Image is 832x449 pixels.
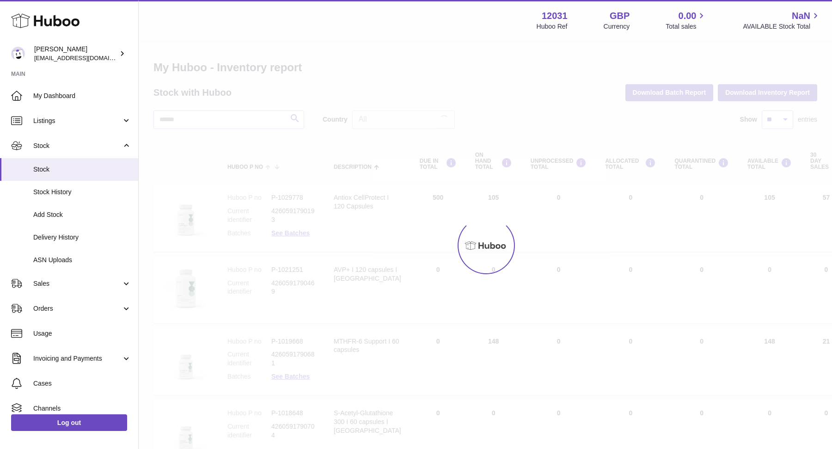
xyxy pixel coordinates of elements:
[33,233,131,242] span: Delivery History
[33,256,131,264] span: ASN Uploads
[33,92,131,100] span: My Dashboard
[33,329,131,338] span: Usage
[33,379,131,388] span: Cases
[33,117,122,125] span: Listings
[11,47,25,61] img: admin@makewellforyou.com
[11,414,127,431] a: Log out
[666,10,707,31] a: 0.00 Total sales
[33,188,131,197] span: Stock History
[792,10,810,22] span: NaN
[33,210,131,219] span: Add Stock
[34,45,117,62] div: [PERSON_NAME]
[743,10,821,31] a: NaN AVAILABLE Stock Total
[34,54,136,62] span: [EMAIL_ADDRESS][DOMAIN_NAME]
[679,10,697,22] span: 0.00
[604,22,630,31] div: Currency
[610,10,630,22] strong: GBP
[33,404,131,413] span: Channels
[542,10,568,22] strong: 12031
[33,304,122,313] span: Orders
[33,354,122,363] span: Invoicing and Payments
[666,22,707,31] span: Total sales
[33,141,122,150] span: Stock
[33,165,131,174] span: Stock
[743,22,821,31] span: AVAILABLE Stock Total
[537,22,568,31] div: Huboo Ref
[33,279,122,288] span: Sales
